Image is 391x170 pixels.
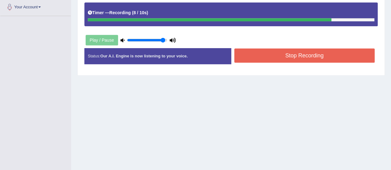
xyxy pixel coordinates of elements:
[147,10,148,15] b: )
[132,10,134,15] b: (
[88,10,148,15] h5: Timer —
[134,10,147,15] b: 8 / 10s
[100,54,188,58] strong: Our A.I. Engine is now listening to your voice.
[234,48,375,63] button: Stop Recording
[109,10,131,15] b: Recording
[84,48,231,64] div: Status:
